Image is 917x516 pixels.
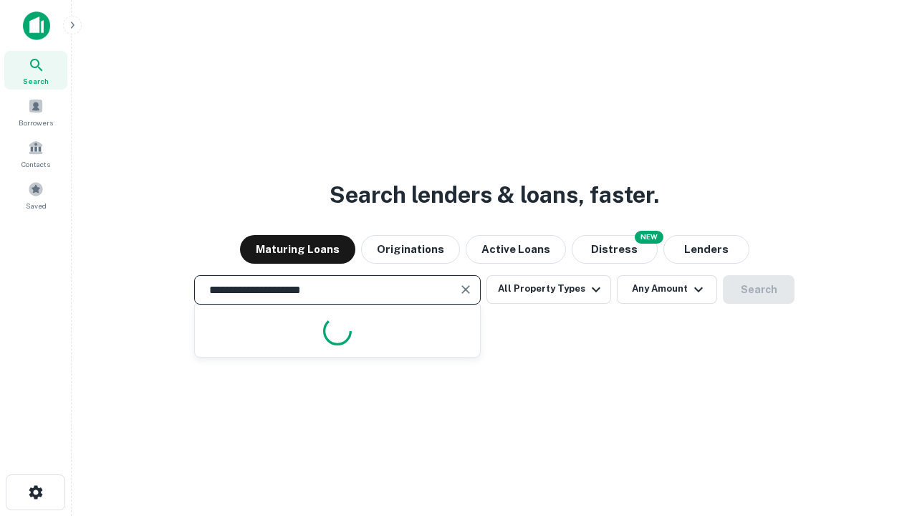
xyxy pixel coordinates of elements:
button: Maturing Loans [240,235,355,264]
a: Contacts [4,134,67,173]
a: Search [4,51,67,90]
a: Saved [4,176,67,214]
h3: Search lenders & loans, faster. [330,178,659,212]
button: Search distressed loans with lien and other non-mortgage details. [572,235,658,264]
button: Any Amount [617,275,717,304]
button: Originations [361,235,460,264]
a: Borrowers [4,92,67,131]
span: Search [23,75,49,87]
button: Active Loans [466,235,566,264]
iframe: Chat Widget [845,401,917,470]
div: NEW [635,231,663,244]
img: capitalize-icon.png [23,11,50,40]
button: Clear [456,279,476,300]
span: Saved [26,200,47,211]
span: Borrowers [19,117,53,128]
button: Lenders [663,235,749,264]
span: Contacts [21,158,50,170]
button: All Property Types [486,275,611,304]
